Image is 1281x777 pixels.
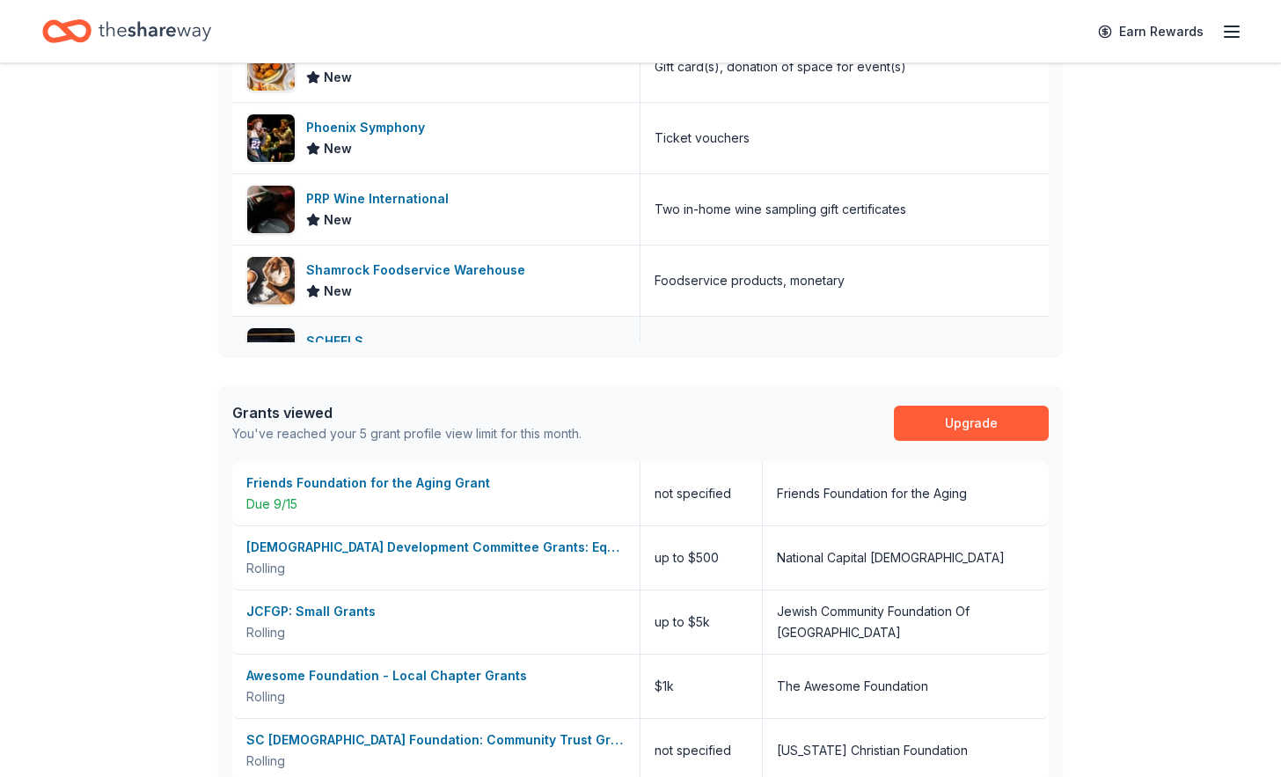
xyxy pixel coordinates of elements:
div: Jewish Community Foundation Of [GEOGRAPHIC_DATA] [777,601,1035,643]
span: New [324,67,352,88]
div: [DEMOGRAPHIC_DATA] Development Committee Grants: Equipping Leaders Scholarships [246,537,626,558]
div: PRP Wine International [306,188,456,209]
div: The Awesome Foundation [777,676,928,697]
div: Outdoor and sporting goods, gift card(s), monetary donation [655,341,1008,363]
div: $1k [640,655,763,718]
div: Due 9/15 [246,494,626,515]
div: [US_STATE] Christian Foundation [777,740,968,761]
div: Rolling [246,686,626,707]
img: Image for Chicken N Pickle (Glendale) [247,43,295,91]
span: New [324,138,352,159]
div: Grants viewed [232,402,582,423]
div: Ticket vouchers [655,128,750,149]
div: National Capital [DEMOGRAPHIC_DATA] [777,547,1005,568]
a: Home [42,11,211,52]
div: Phoenix Symphony [306,117,432,138]
div: Friends Foundation for the Aging [777,483,967,504]
div: JCFGP: Small Grants [246,601,626,622]
div: Shamrock Foodservice Warehouse [306,260,532,281]
img: Image for SCHEELS [247,328,295,376]
div: up to $5k [640,590,763,654]
div: Gift card(s), donation of space for event(s) [655,56,906,77]
div: You've reached your 5 grant profile view limit for this month. [232,423,582,444]
div: Rolling [246,751,626,772]
div: Rolling [246,622,626,643]
a: Earn Rewards [1087,16,1214,48]
div: Rolling [246,558,626,579]
img: Image for Shamrock Foodservice Warehouse [247,257,295,304]
span: New [324,209,352,231]
span: New [324,281,352,302]
div: Awesome Foundation - Local Chapter Grants [246,665,626,686]
a: Upgrade [894,406,1049,441]
div: SCHEELS [306,331,370,352]
div: not specified [640,462,763,525]
div: Two in-home wine sampling gift certificates [655,199,906,220]
img: Image for PRP Wine International [247,186,295,233]
div: Foodservice products, monetary [655,270,845,291]
div: Friends Foundation for the Aging Grant [246,473,626,494]
div: up to $500 [640,526,763,590]
img: Image for Phoenix Symphony [247,114,295,162]
div: SC [DEMOGRAPHIC_DATA] Foundation: Community Trust Grants [246,729,626,751]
